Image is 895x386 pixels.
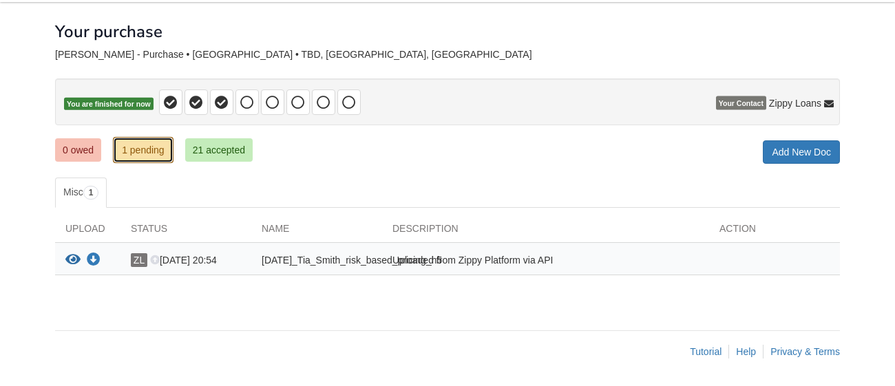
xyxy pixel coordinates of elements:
a: 1 pending [113,137,173,163]
a: Download 10-04-2025_Tia_Smith_risk_based_pricing_h5 [87,255,101,266]
a: Privacy & Terms [770,346,840,357]
a: Add New Doc [763,140,840,164]
a: 21 accepted [185,138,253,162]
div: Name [251,222,382,242]
a: 0 owed [55,138,101,162]
div: Uploaded from Zippy Platform via API [382,253,709,271]
a: Help [736,346,756,357]
span: ZL [131,253,147,267]
div: [PERSON_NAME] - Purchase • [GEOGRAPHIC_DATA] • TBD, [GEOGRAPHIC_DATA], [GEOGRAPHIC_DATA] [55,49,840,61]
span: Zippy Loans [769,96,821,110]
a: Tutorial [690,346,722,357]
h1: Your purchase [55,23,162,41]
button: View 10-04-2025_Tia_Smith_risk_based_pricing_h5 [65,253,81,268]
span: Your Contact [716,96,766,110]
span: [DATE]_Tia_Smith_risk_based_pricing_h5 [262,255,442,266]
div: Upload [55,222,120,242]
span: 1 [83,186,99,200]
div: Action [709,222,840,242]
div: Description [382,222,709,242]
div: Status [120,222,251,242]
span: You are finished for now [64,98,154,111]
span: [DATE] 20:54 [150,255,217,266]
a: Misc [55,178,107,208]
